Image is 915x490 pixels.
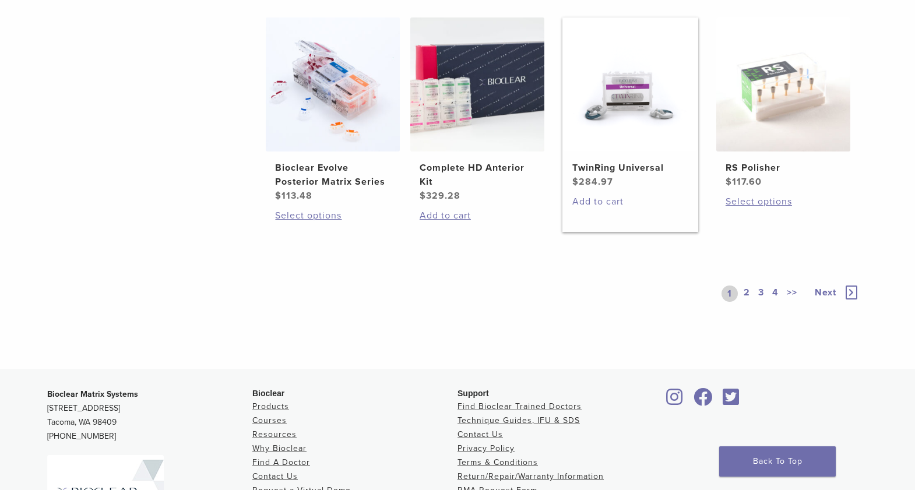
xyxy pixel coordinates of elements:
a: Contact Us [252,471,298,481]
a: Select options for “RS Polisher” [726,195,841,209]
bdi: 329.28 [420,190,460,202]
span: $ [420,190,426,202]
h2: TwinRing Universal [572,161,688,175]
a: Privacy Policy [457,443,515,453]
a: Select options for “Bioclear Evolve Posterior Matrix Series” [275,209,390,223]
span: $ [275,190,281,202]
a: Technique Guides, IFU & SDS [457,415,580,425]
a: Courses [252,415,287,425]
strong: Bioclear Matrix Systems [47,389,138,399]
a: Bioclear [719,395,743,407]
a: Bioclear [689,395,716,407]
a: Add to cart: “Complete HD Anterior Kit” [420,209,535,223]
a: RS PolisherRS Polisher $117.60 [716,17,851,189]
span: $ [572,176,579,188]
a: Products [252,401,289,411]
h2: Complete HD Anterior Kit [420,161,535,189]
bdi: 113.48 [275,190,312,202]
span: $ [726,176,732,188]
a: Find A Doctor [252,457,310,467]
span: Bioclear [252,389,284,398]
h2: Bioclear Evolve Posterior Matrix Series [275,161,390,189]
h2: RS Polisher [726,161,841,175]
p: [STREET_ADDRESS] Tacoma, WA 98409 [PHONE_NUMBER] [47,387,252,443]
a: Resources [252,429,297,439]
a: 3 [756,285,766,302]
img: RS Polisher [716,17,850,151]
img: TwinRing Universal [563,17,697,151]
a: Contact Us [457,429,503,439]
a: 2 [741,285,752,302]
a: Complete HD Anterior KitComplete HD Anterior Kit $329.28 [410,17,546,203]
a: Back To Top [719,446,836,477]
a: Add to cart: “TwinRing Universal” [572,195,688,209]
a: Bioclear Evolve Posterior Matrix SeriesBioclear Evolve Posterior Matrix Series $113.48 [265,17,401,203]
img: Complete HD Anterior Kit [410,17,544,151]
a: >> [784,285,800,302]
a: 4 [770,285,781,302]
a: Terms & Conditions [457,457,538,467]
img: Bioclear Evolve Posterior Matrix Series [266,17,400,151]
bdi: 117.60 [726,176,762,188]
bdi: 284.97 [572,176,613,188]
span: Next [815,287,836,298]
span: Support [457,389,489,398]
a: Bioclear [663,395,687,407]
a: TwinRing UniversalTwinRing Universal $284.97 [562,17,698,189]
a: Why Bioclear [252,443,307,453]
a: 1 [722,285,738,302]
a: Find Bioclear Trained Doctors [457,401,582,411]
a: Return/Repair/Warranty Information [457,471,604,481]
